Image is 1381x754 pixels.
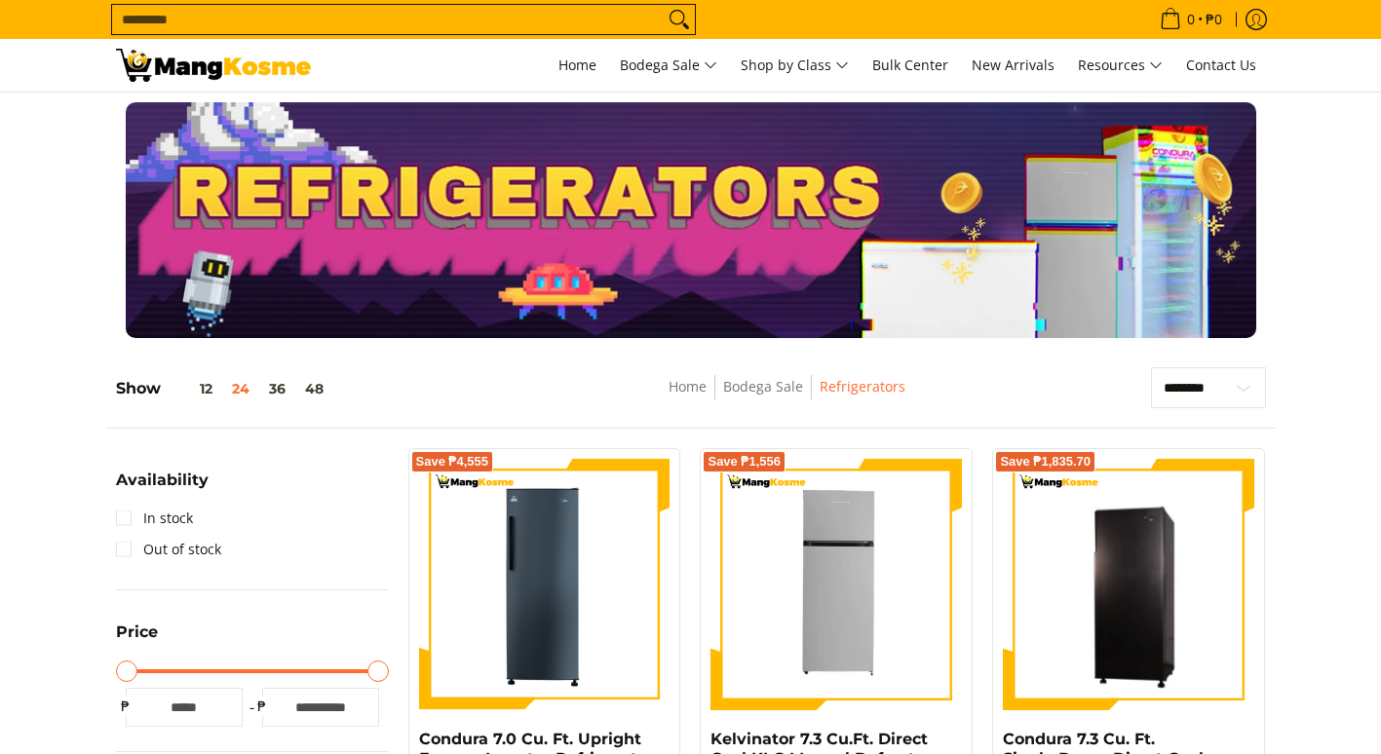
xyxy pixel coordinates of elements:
a: Contact Us [1176,39,1266,92]
button: 48 [295,381,333,396]
span: Price [116,624,158,640]
span: Save ₱1,556 [708,456,781,468]
img: Condura 7.3 Cu. Ft. Single Door - Direct Cool Inverter Refrigerator, CSD700SAi (Class A) [1003,462,1254,707]
span: ₱ [116,697,135,716]
span: Home [558,56,596,74]
span: Availability [116,472,209,488]
nav: Breadcrumbs [526,375,1048,419]
button: 36 [259,381,295,396]
button: Search [664,5,695,34]
span: Shop by Class [741,54,849,78]
nav: Main Menu [330,39,1266,92]
span: 0 [1184,13,1198,26]
a: Out of stock [116,534,221,565]
summary: Open [116,624,158,655]
a: Resources [1068,39,1172,92]
span: • [1154,9,1228,30]
span: ₱ [252,697,272,716]
summary: Open [116,472,209,503]
a: Shop by Class [731,39,859,92]
span: Save ₱4,555 [416,456,489,468]
a: In stock [116,503,193,534]
a: Home [549,39,606,92]
button: 24 [222,381,259,396]
h5: Show [116,379,333,398]
span: Contact Us [1186,56,1256,74]
a: New Arrivals [962,39,1064,92]
span: Save ₱1,835.70 [1000,456,1091,468]
a: Bulk Center [863,39,958,92]
img: Kelvinator 7.3 Cu.Ft. Direct Cool KLC Manual Defrost Standard Refrigerator (Silver) (Class A) [710,459,962,710]
span: Bulk Center [872,56,948,74]
button: 12 [161,381,222,396]
a: Refrigerators [820,377,905,396]
a: Home [669,377,707,396]
img: Condura 7.0 Cu. Ft. Upright Freezer Inverter Refrigerator, CUF700MNi (Class A) [419,459,671,710]
img: Bodega Sale Refrigerator l Mang Kosme: Home Appliances Warehouse Sale [116,49,311,82]
span: New Arrivals [972,56,1055,74]
span: Resources [1078,54,1163,78]
a: Bodega Sale [610,39,727,92]
span: Bodega Sale [620,54,717,78]
a: Bodega Sale [723,377,803,396]
span: ₱0 [1203,13,1225,26]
